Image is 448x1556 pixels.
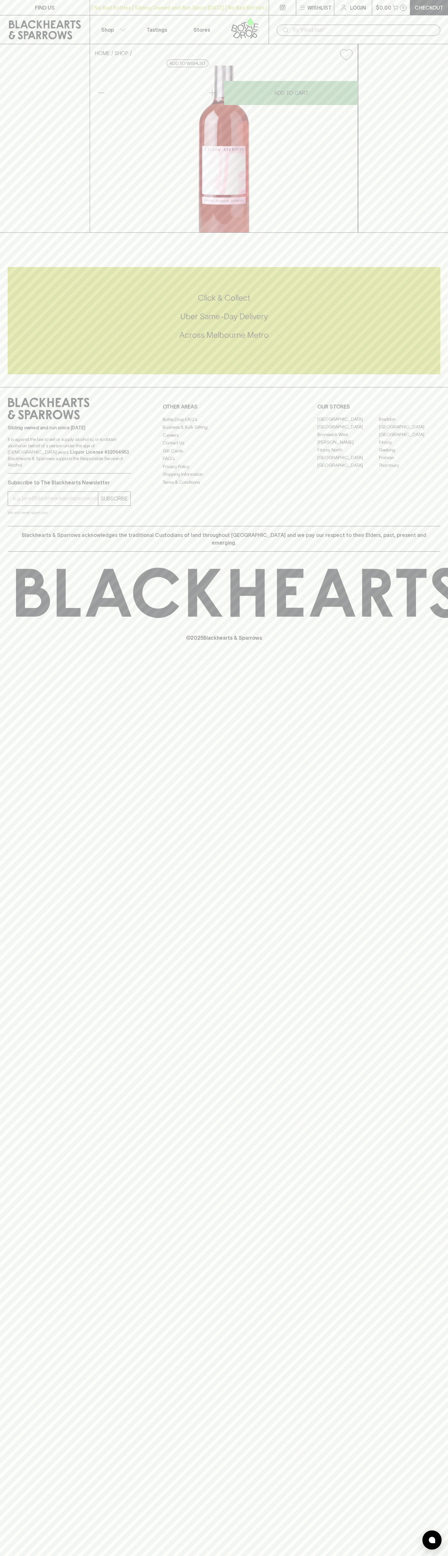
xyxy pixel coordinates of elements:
h5: Across Melbourne Metro [8,330,440,340]
p: ADD TO CART [274,89,308,97]
a: [GEOGRAPHIC_DATA] [317,462,379,469]
button: SUBSCRIBE [98,492,130,506]
p: $0.00 [376,4,391,12]
p: SUBSCRIBE [101,495,128,502]
button: Add to wishlist [167,60,208,67]
a: Bottle Drop FAQ's [163,416,286,423]
p: We will never spam you [8,509,131,516]
a: Business & Bulk Gifting [163,424,286,431]
p: Subscribe to The Blackhearts Newsletter [8,479,131,486]
img: 29365.png [90,66,358,232]
strong: Liquor License #32064953 [70,450,129,455]
img: bubble-icon [429,1537,435,1543]
p: Checkout [415,4,444,12]
p: Stores [193,26,210,34]
button: ADD TO CART [224,81,358,105]
p: Login [350,4,366,12]
button: Shop [90,15,135,44]
p: FIND US [35,4,55,12]
a: [GEOGRAPHIC_DATA] [317,423,379,431]
a: Thornbury [379,462,440,469]
a: Fitzroy [379,439,440,446]
a: Stores [179,15,224,44]
p: Shop [101,26,114,34]
a: Contact Us [163,439,286,447]
h5: Click & Collect [8,293,440,303]
a: FAQ's [163,455,286,463]
p: OUR STORES [317,403,440,410]
p: Sibling owned and run since [DATE] [8,425,131,431]
a: Gift Cards [163,447,286,455]
a: Prahran [379,454,440,462]
a: SHOP [115,50,128,56]
a: [GEOGRAPHIC_DATA] [379,431,440,439]
a: Brunswick West [317,431,379,439]
a: [GEOGRAPHIC_DATA] [317,416,379,423]
div: Call to action block [8,267,440,374]
a: [GEOGRAPHIC_DATA] [317,454,379,462]
a: HOME [95,50,110,56]
a: Terms & Conditions [163,478,286,486]
input: Try "Pinot noir" [292,25,435,35]
a: Careers [163,431,286,439]
a: [PERSON_NAME] [317,439,379,446]
button: Add to wishlist [338,47,355,63]
a: [GEOGRAPHIC_DATA] [379,423,440,431]
a: Braddon [379,416,440,423]
p: 0 [402,6,404,9]
input: e.g. jane@blackheartsandsparrows.com.au [13,493,98,504]
a: Fitzroy North [317,446,379,454]
p: Wishlist [307,4,332,12]
h5: Uber Same-Day Delivery [8,311,440,322]
a: Privacy Policy [163,463,286,470]
a: Shipping Information [163,471,286,478]
p: Blackhearts & Sparrows acknowledges the traditional Custodians of land throughout [GEOGRAPHIC_DAT... [12,531,436,547]
p: OTHER AREAS [163,403,286,410]
p: It is against the law to sell or supply alcohol to, or to obtain alcohol on behalf of a person un... [8,436,131,468]
a: Geelong [379,446,440,454]
p: Tastings [147,26,167,34]
a: Tastings [134,15,179,44]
